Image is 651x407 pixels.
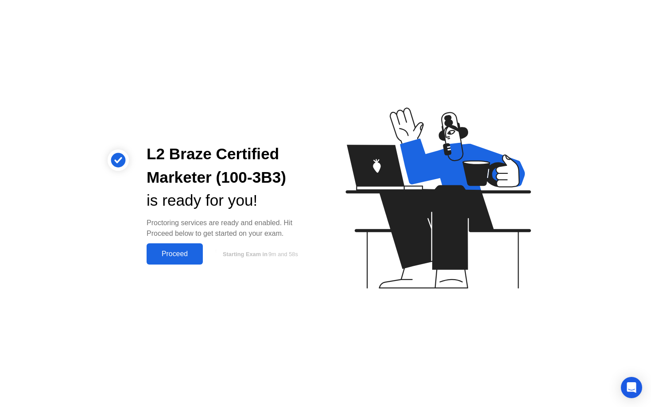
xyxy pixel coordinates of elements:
button: Proceed [147,243,203,265]
button: Starting Exam in9m and 58s [207,246,311,262]
span: 9m and 58s [268,251,298,257]
div: L2 Braze Certified Marketer (100-3B3) [147,142,311,189]
div: Open Intercom Messenger [621,377,642,398]
div: Proceed [149,250,200,258]
div: is ready for you! [147,189,311,212]
div: Proctoring services are ready and enabled. Hit Proceed below to get started on your exam. [147,218,311,239]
